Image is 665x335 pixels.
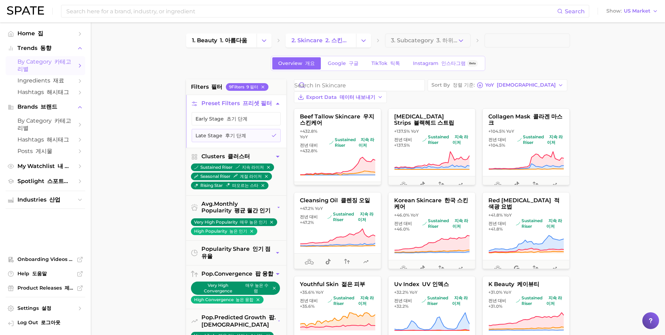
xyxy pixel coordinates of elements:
abbr: popularity index [201,270,214,277]
span: uv index [389,281,475,287]
font: 전 [394,298,412,309]
input: Search here for a brand, industry, or ingredient [66,5,557,17]
span: Google [328,60,359,66]
font: 데이터 내보내기 [340,94,375,100]
font: 지속 라이저 [452,218,468,229]
button: beef tallow skincare 우지 스킨케어+432.8% YoY전년 대비 +432.8%sustained risersustained riser 지속 라이저 [294,108,381,185]
span: +432.8% [300,129,317,134]
img: SPATE [7,6,44,15]
a: Spotlight 스포트라이트 [6,176,85,187]
span: +104.5% [488,129,505,134]
img: sustained riser [516,221,520,226]
font: 2. 스킨케어 [325,37,354,44]
font: 매우 높은 수렴 [245,283,268,293]
img: sustained riser [327,299,332,303]
span: popularity convergence: High Convergence [533,181,538,189]
span: beef tallow skincare [294,114,381,126]
span: sustained riser [329,137,375,148]
font: 지속 라이저 [547,134,562,145]
span: YoY [316,290,324,295]
a: Product Releases 제품 출시 [6,283,85,293]
button: sustained riser sustained riser지속 라이저 [191,163,274,171]
span: +104.5% [488,143,505,148]
button: Preset Filters 프리셋 필터 [186,95,286,112]
span: +47.2% [300,206,314,211]
span: Overview [278,60,315,66]
span: +32.2% [394,290,408,295]
span: YoY [411,212,419,218]
span: popularity share: Google [514,264,519,273]
span: YoY [409,290,418,295]
span: My Watchlist [17,163,73,170]
span: average monthly popularity: Very High Popularity [399,264,408,273]
span: +46.0% [394,226,409,232]
img: sustained riser [194,165,198,169]
font: 전 [300,214,318,225]
font: 평균 월간 인기 [234,207,271,214]
button: Very High Popularity 매우 높은 인기 [191,218,277,226]
font: 케이뷰티 [517,281,539,287]
span: +41.8% [488,212,503,218]
span: popularity share: TikTok [514,181,519,189]
a: My Watchlist 내 관심 목록 [6,161,85,172]
img: sustained riser [329,140,333,145]
button: ShowUS Market [605,7,660,16]
font: 지속 라이저 [546,295,562,306]
span: Brands [17,104,73,110]
span: TikTok [371,60,400,66]
font: 제품 출시 [65,285,86,291]
a: by Category 카테고리별 [6,115,85,134]
a: 2. skincare 2. 스킨케어 [286,34,356,48]
span: 전년 대비 [394,137,412,143]
font: 지속 라이저 [359,137,374,148]
span: Preset Filters [201,100,272,107]
span: predicted growth [201,314,278,328]
button: popularity share 인기 점유율 [186,241,286,265]
img: sustained riser [516,299,520,303]
span: YoY [504,212,512,218]
span: +432.8% [300,148,317,153]
font: 젊은 피부 [341,281,365,287]
img: sustained riser [422,138,427,142]
font: 9 필터 [246,84,258,89]
font: 후기 단계 [225,132,246,139]
span: YoY [411,129,419,134]
img: sustained riser [327,215,331,219]
span: Hashtags [17,89,73,96]
button: Change Category [257,34,272,48]
button: collagen mask 콜라겐 마스크+104.5% YoY전년 대비 +104.5%sustained risersustained riser 지속 라이저 [482,108,570,185]
a: Google 구글 [322,57,364,70]
span: 3. Subcategory [391,37,457,44]
span: Hashtags [17,136,73,144]
font: 블랙헤드 스트립 [414,119,454,126]
font: 스포트라이트 [47,178,81,184]
span: popularity convergence: High Convergence [344,258,350,266]
font: 필터 [211,83,222,90]
span: k beauty [483,281,569,287]
span: popularity predicted growth: Very Likely [457,264,463,273]
a: Log out. Currently logged in with e-mail ch_park@cms-lab.co.kr. [6,317,85,329]
span: 년 대비 [493,221,506,226]
font: 지속 라이저 [452,295,468,306]
span: 년 대비 [398,298,412,304]
a: Instagram 인스타그램Beta [407,57,484,70]
font: 재료 [53,77,64,84]
span: [MEDICAL_DATA] strips [389,114,475,126]
span: Sort By [431,83,475,87]
span: 전년 대비 [488,298,506,304]
span: by Category [17,117,73,132]
span: collagen mask [483,114,569,126]
span: sustained riser [422,218,469,229]
font: 지속 라이저 [358,295,374,306]
font: 정렬 기준 [453,82,474,88]
span: sustained riser [327,295,375,306]
font: UV 인덱스 [422,281,449,287]
span: filters [191,83,222,91]
span: 전년 대비 [300,298,318,304]
font: 지속 라이저 [358,211,374,222]
span: Instagram [413,60,466,66]
img: rising star [194,183,198,188]
font: 개요 [305,60,315,66]
a: 1. beauty 1. 아름다움 [186,34,257,48]
a: Hashtags 해시태그 [6,87,85,98]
